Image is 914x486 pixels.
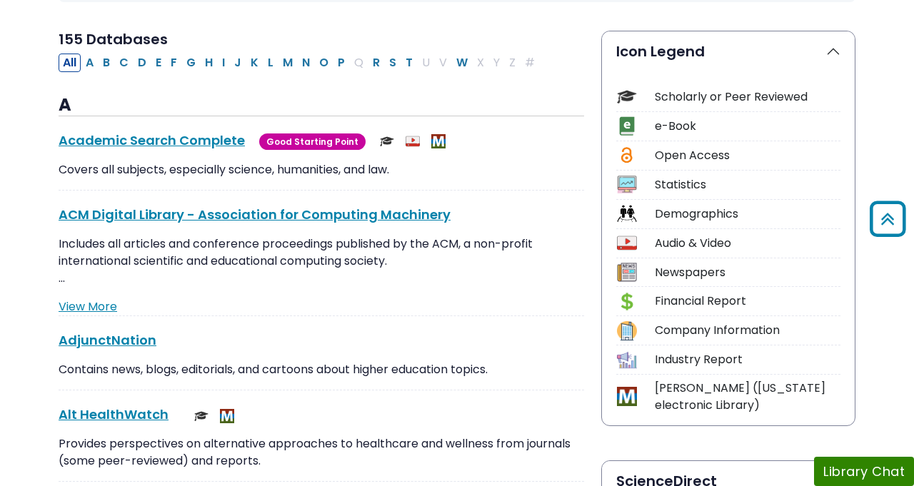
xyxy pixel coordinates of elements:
button: Filter Results W [452,54,472,72]
img: MeL (Michigan electronic Library) [431,134,446,148]
img: Icon Newspapers [617,263,636,282]
img: Audio & Video [406,134,420,148]
img: Icon Industry Report [617,350,636,370]
span: 155 Databases [59,29,168,49]
img: Scholarly or Peer Reviewed [380,134,394,148]
button: Filter Results M [278,54,297,72]
div: Financial Report [655,293,840,310]
a: View More [59,298,117,315]
div: Scholarly or Peer Reviewed [655,88,840,106]
a: ACM Digital Library - Association for Computing Machinery [59,206,451,223]
div: [PERSON_NAME] ([US_STATE] electronic Library) [655,380,840,414]
img: Icon Demographics [617,204,636,223]
button: Filter Results R [368,54,384,72]
div: Open Access [655,147,840,164]
div: Demographics [655,206,840,223]
img: Icon e-Book [617,116,636,136]
button: Filter Results B [99,54,114,72]
button: Library Chat [814,457,914,486]
p: Contains news, blogs, editorials, and cartoons about higher education topics. [59,361,584,378]
a: Academic Search Complete [59,131,245,149]
h3: A [59,95,584,116]
button: Filter Results I [218,54,229,72]
button: Filter Results G [182,54,200,72]
div: Alpha-list to filter by first letter of database name [59,54,541,70]
div: Newspapers [655,264,840,281]
p: Covers all subjects, especially science, humanities, and law. [59,161,584,178]
button: Filter Results D [134,54,151,72]
button: Filter Results P [333,54,349,72]
div: Industry Report [655,351,840,368]
button: Filter Results K [246,54,263,72]
button: All [59,54,81,72]
div: Audio & Video [655,235,840,252]
button: Filter Results C [115,54,133,72]
img: Icon Company Information [617,321,636,340]
button: Filter Results S [385,54,401,72]
img: Icon Audio & Video [617,233,636,253]
span: Good Starting Point [259,133,366,150]
div: e-Book [655,118,840,135]
button: Filter Results L [263,54,278,72]
p: Provides perspectives on alternative approaches to healthcare and wellness from journals (some pe... [59,435,584,470]
div: Company Information [655,322,840,339]
a: Back to Top [865,207,910,231]
p: Includes all articles and conference proceedings published by the ACM, a non-profit international... [59,236,584,287]
button: Filter Results E [151,54,166,72]
img: Icon Financial Report [617,292,636,311]
img: Icon MeL (Michigan electronic Library) [617,387,636,406]
img: Icon Statistics [617,175,636,194]
button: Filter Results J [230,54,246,72]
button: Filter Results N [298,54,314,72]
img: MeL (Michigan electronic Library) [220,409,234,423]
a: Alt HealthWatch [59,405,169,423]
img: Icon Open Access [618,146,636,165]
button: Filter Results A [81,54,98,72]
a: AdjunctNation [59,331,156,349]
button: Icon Legend [602,31,855,71]
button: Filter Results F [166,54,181,72]
img: Scholarly or Peer Reviewed [194,409,209,423]
button: Filter Results T [401,54,417,72]
button: Filter Results H [201,54,217,72]
button: Filter Results O [315,54,333,72]
div: Statistics [655,176,840,193]
img: Icon Scholarly or Peer Reviewed [617,87,636,106]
